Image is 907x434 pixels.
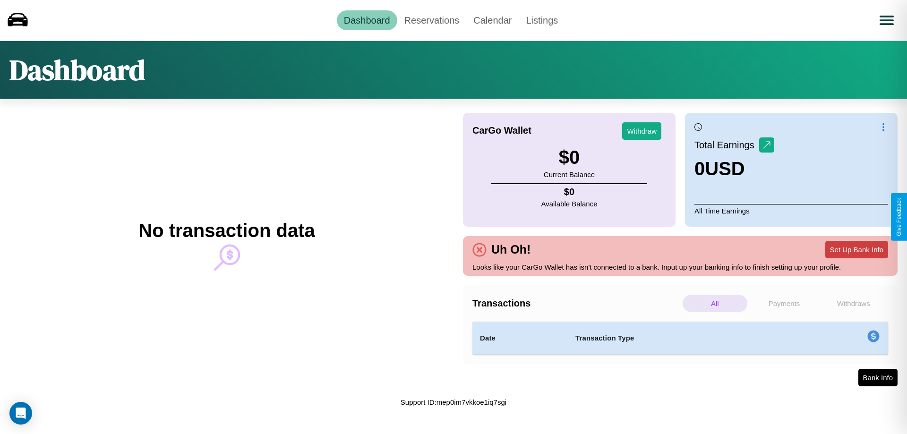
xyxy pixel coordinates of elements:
[825,241,888,258] button: Set Up Bank Info
[544,168,595,181] p: Current Balance
[472,125,531,136] h4: CarGo Wallet
[873,7,900,34] button: Open menu
[472,261,888,273] p: Looks like your CarGo Wallet has isn't connected to a bank. Input up your banking info to finish ...
[752,295,817,312] p: Payments
[544,147,595,168] h3: $ 0
[401,396,506,408] p: Support ID: mep0im7vkkoe1iq7sgi
[466,10,519,30] a: Calendar
[9,402,32,425] div: Open Intercom Messenger
[487,243,535,256] h4: Uh Oh!
[472,298,680,309] h4: Transactions
[622,122,661,140] button: Withdraw
[397,10,467,30] a: Reservations
[337,10,397,30] a: Dashboard
[575,332,790,344] h4: Transaction Type
[541,187,598,197] h4: $ 0
[472,322,888,355] table: simple table
[480,332,560,344] h4: Date
[694,136,759,153] p: Total Earnings
[9,51,145,89] h1: Dashboard
[694,158,774,179] h3: 0 USD
[138,220,315,241] h2: No transaction data
[541,197,598,210] p: Available Balance
[694,204,888,217] p: All Time Earnings
[896,198,902,236] div: Give Feedback
[858,369,898,386] button: Bank Info
[821,295,886,312] p: Withdraws
[683,295,747,312] p: All
[519,10,565,30] a: Listings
